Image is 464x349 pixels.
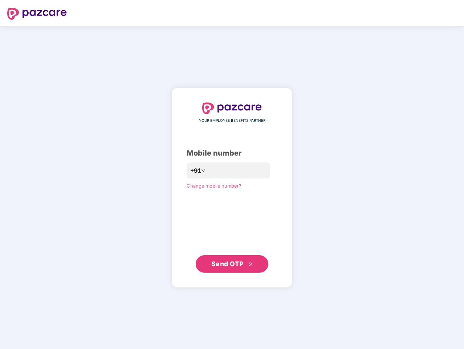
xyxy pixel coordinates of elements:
[248,262,253,267] span: double-right
[187,183,241,189] a: Change mobile number?
[211,260,244,268] span: Send OTP
[187,148,277,159] div: Mobile number
[199,118,265,124] span: YOUR EMPLOYEE BENEFITS PARTNER
[7,8,67,20] img: logo
[202,103,262,114] img: logo
[201,168,205,173] span: down
[190,166,201,175] span: +91
[196,255,268,273] button: Send OTPdouble-right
